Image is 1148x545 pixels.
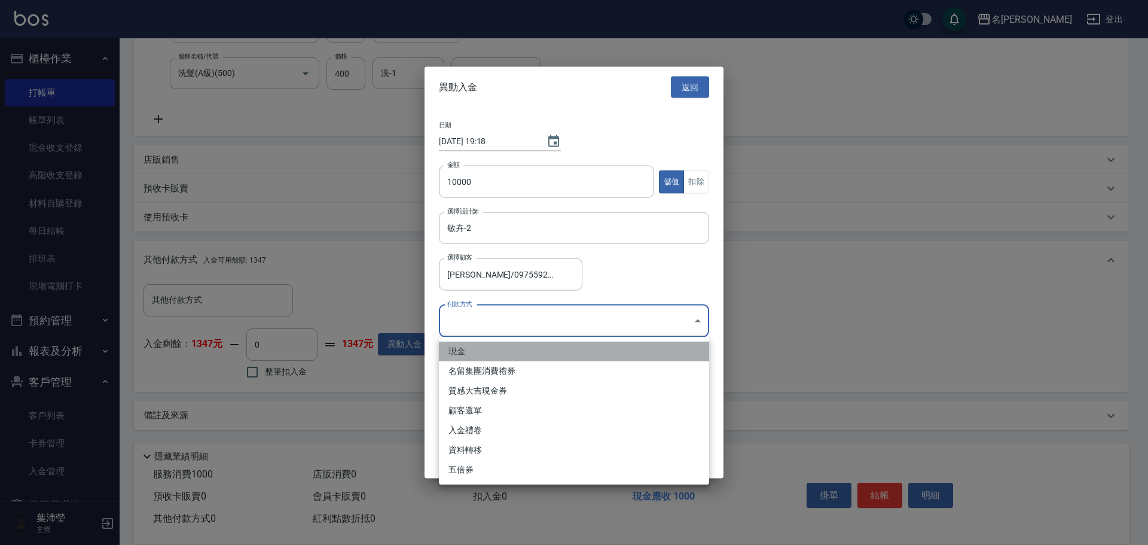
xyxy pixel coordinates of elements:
li: 質感大吉現金券 [439,381,709,401]
li: 顧客還單 [439,401,709,421]
li: 名留集團消費禮券 [439,361,709,381]
li: 五倍券 [439,460,709,480]
li: 現金 [439,342,709,361]
li: 入金禮卷 [439,421,709,440]
li: 資料轉移 [439,440,709,460]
